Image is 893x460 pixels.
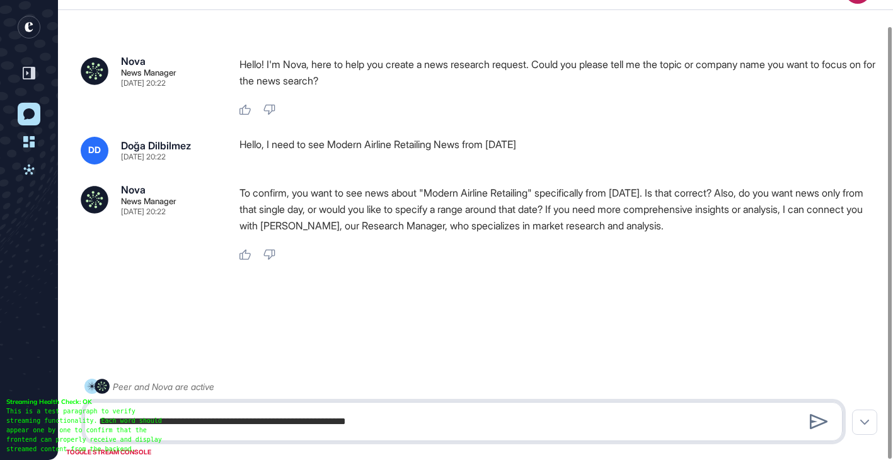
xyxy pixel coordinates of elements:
[121,185,146,195] div: Nova
[121,141,191,151] div: Doğa Dilbilmez
[113,379,214,394] div: Peer and Nova are active
[239,56,880,89] p: Hello! I'm Nova, here to help you create a news research request. Could you please tell me the to...
[121,56,146,66] div: Nova
[121,69,176,77] div: News Manager
[121,79,166,87] div: [DATE] 20:22
[88,145,101,155] span: DD
[239,185,880,234] p: To confirm, you want to see news about "Modern Airline Retailing" specifically from [DATE]. Is th...
[239,137,880,164] div: Hello, I need to see Modern Airline Retailing News from [DATE]
[121,197,176,205] div: News Manager
[18,16,40,38] div: entrapeer-logo
[121,208,166,216] div: [DATE] 20:22
[121,153,166,161] div: [DATE] 20:22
